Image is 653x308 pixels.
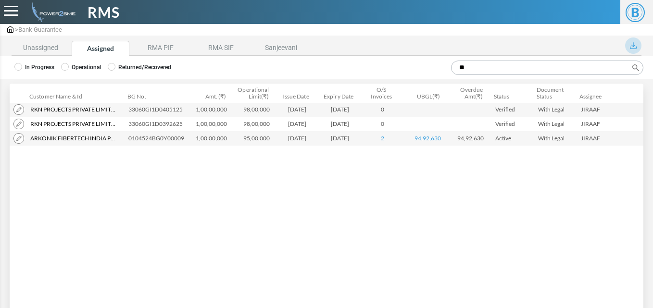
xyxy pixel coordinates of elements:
th: Issue Date: activate to sort column ascending [277,84,320,102]
span: Arkonik Fibertech India Private Limited [30,134,117,143]
span: RMS [88,1,120,23]
img: download_blue.svg [630,42,637,49]
td: [DATE] [320,117,363,131]
td: [DATE] [277,131,320,146]
td: [DATE] [277,117,320,131]
td: With Legal [534,117,577,131]
td: 33060GI1D0392625 [125,117,192,131]
label: Returned/Recovered [108,63,171,72]
th: Overdue Amt(₹): activate to sort column ascending [448,84,491,102]
img: admin [28,2,75,22]
td: 1,00,00,000 [192,117,235,131]
td: 95,00,000 [235,131,277,146]
span: Rkn Projects Private Limited [30,105,117,114]
th: BG No.: activate to sort column ascending [125,84,191,102]
img: admin [7,26,13,33]
a: 94,92,630 [414,135,441,142]
th: Amt. (₹): activate to sort column ascending [191,84,234,102]
span: Bank Guarantee [18,26,62,33]
span: B [626,3,645,22]
td: Verified [491,102,534,117]
input: Search: [451,61,643,75]
th: Status: activate to sort column ascending [491,84,534,102]
td: 98,00,000 [235,117,277,131]
li: Unassigned [12,41,69,56]
li: Assigned [72,41,129,56]
img: modify.png [13,104,24,115]
label: Operational [61,63,101,72]
td: With Legal [534,102,577,117]
li: RMA SIF [192,41,250,56]
td: 0 [363,117,406,131]
a: 2 [381,135,384,142]
td: 33060GI1D0405125 [125,102,192,117]
td: [DATE] [320,102,363,117]
td: [DATE] [277,102,320,117]
label: Search: [448,61,643,75]
td: 98,00,000 [235,102,277,117]
td: [DATE] [320,131,363,146]
td: With Legal [534,131,577,146]
th: Expiry Date: activate to sort column ascending [320,84,363,102]
td: Active [491,131,534,146]
li: Sanjeevani [252,41,310,56]
th: Document Status: activate to sort column ascending [534,84,577,102]
td: 94,92,630 [449,131,491,146]
td: 0 [363,102,406,117]
th: Customer Name &amp; Id: activate to sort column ascending [26,84,125,102]
td: 1,00,00,000 [192,102,235,117]
li: RMA PIF [132,41,189,56]
td: 1,00,00,000 [192,131,235,146]
th: Operational Limit(₹): activate to sort column ascending [234,84,277,102]
th: &nbsp;: activate to sort column descending [10,84,26,102]
td: 0104524BG0Y00009 [125,131,192,146]
img: modify.png [13,133,24,144]
td: Verified [491,117,534,131]
th: O/S Invoices: activate to sort column ascending [363,84,405,102]
span: Rkn Projects Private Limited [30,120,117,128]
img: modify.png [13,119,24,129]
th: UBGL(₹): activate to sort column ascending [405,84,448,102]
label: In Progress [14,63,54,72]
